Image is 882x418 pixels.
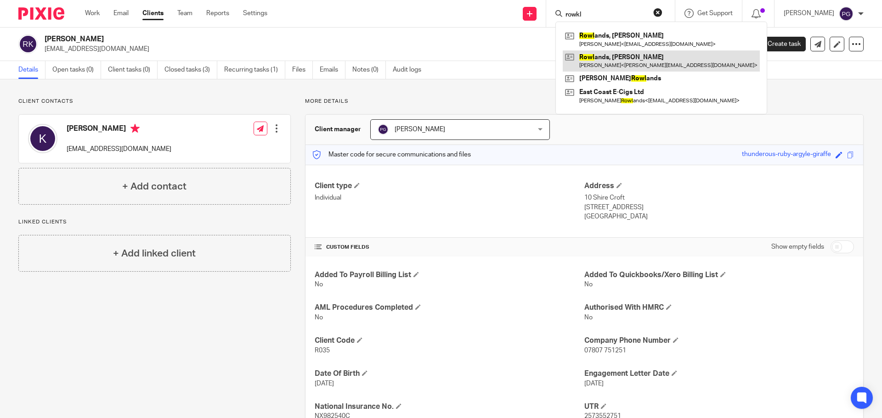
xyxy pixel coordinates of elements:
[565,11,647,19] input: Search
[315,347,330,354] span: R035
[315,380,334,387] span: [DATE]
[584,369,854,379] h4: Engagement Letter Date
[130,124,140,133] i: Primary
[45,34,600,44] h2: [PERSON_NAME]
[315,281,323,288] span: No
[312,150,471,159] p: Master code for secure communications and files
[67,145,171,154] p: [EMAIL_ADDRESS][DOMAIN_NAME]
[18,7,64,20] img: Pixie
[584,347,626,354] span: 07807 751251
[315,244,584,251] h4: CUSTOM FIELDS
[108,61,158,79] a: Client tasks (0)
[113,9,129,18] a: Email
[584,203,854,212] p: [STREET_ADDRESS]
[742,150,831,160] div: thunderous-ruby-argyle-giraffe
[784,9,834,18] p: [PERSON_NAME]
[28,124,57,153] img: svg%3E
[584,336,854,346] h4: Company Phone Number
[18,61,45,79] a: Details
[352,61,386,79] a: Notes (0)
[653,8,662,17] button: Clear
[584,193,854,202] p: 10 Shire Croft
[584,281,593,288] span: No
[697,10,733,17] span: Get Support
[243,9,267,18] a: Settings
[393,61,428,79] a: Audit logs
[292,61,313,79] a: Files
[18,34,38,54] img: svg%3E
[584,270,854,280] h4: Added To Quickbooks/Xero Billing List
[771,242,824,251] label: Show empty fields
[584,380,604,387] span: [DATE]
[315,181,584,191] h4: Client type
[315,314,323,321] span: No
[45,45,739,54] p: [EMAIL_ADDRESS][DOMAIN_NAME]
[584,212,854,221] p: [GEOGRAPHIC_DATA]
[224,61,285,79] a: Recurring tasks (1)
[584,303,854,312] h4: Authorised With HMRC
[315,336,584,346] h4: Client Code
[752,37,806,51] a: Create task
[18,98,291,105] p: Client contacts
[315,193,584,202] p: Individual
[122,179,187,194] h4: + Add contact
[315,125,361,134] h3: Client manager
[85,9,100,18] a: Work
[177,9,192,18] a: Team
[113,246,196,261] h4: + Add linked client
[315,402,584,412] h4: National Insurance No.
[52,61,101,79] a: Open tasks (0)
[142,9,164,18] a: Clients
[320,61,345,79] a: Emails
[584,402,854,412] h4: UTR
[839,6,854,21] img: svg%3E
[395,126,445,133] span: [PERSON_NAME]
[315,303,584,312] h4: AML Procedures Completed
[584,181,854,191] h4: Address
[305,98,864,105] p: More details
[164,61,217,79] a: Closed tasks (3)
[584,314,593,321] span: No
[67,124,171,135] h4: [PERSON_NAME]
[206,9,229,18] a: Reports
[315,270,584,280] h4: Added To Payroll Billing List
[315,369,584,379] h4: Date Of Birth
[18,218,291,226] p: Linked clients
[378,124,389,135] img: svg%3E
